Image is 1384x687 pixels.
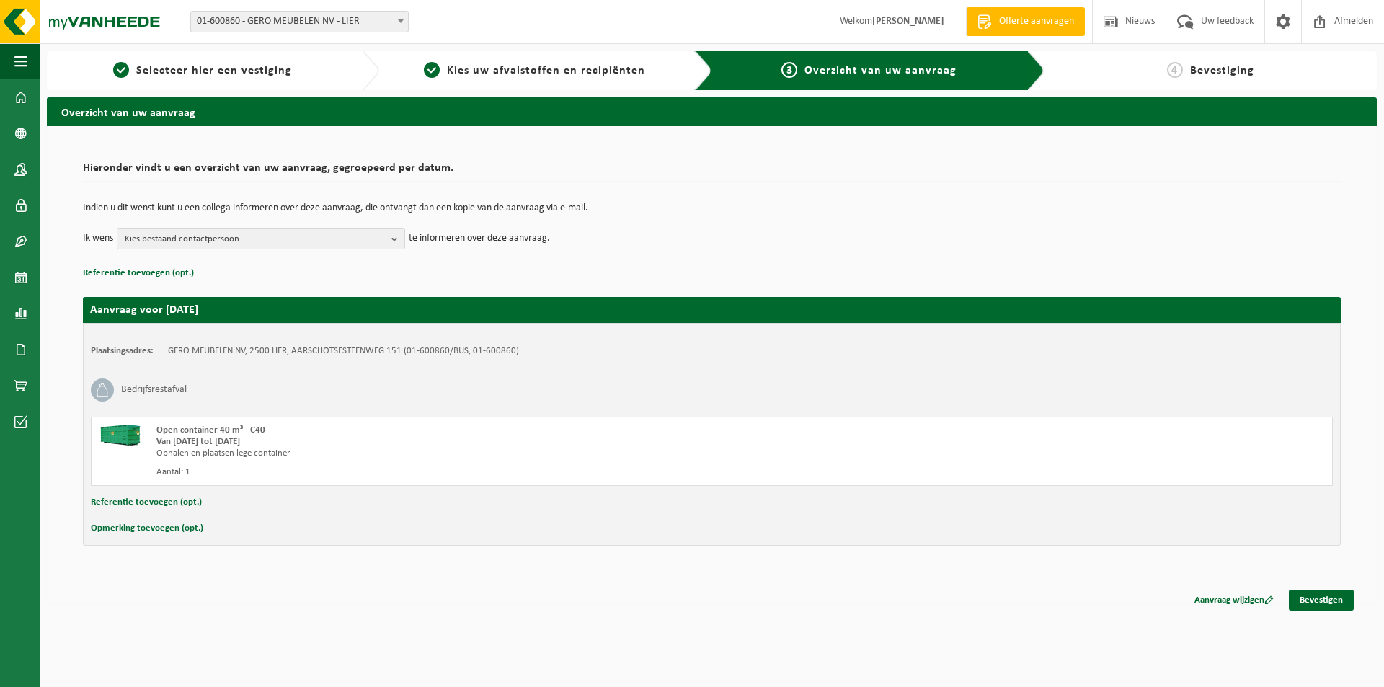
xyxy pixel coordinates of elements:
td: GERO MEUBELEN NV, 2500 LIER, AARSCHOTSESTEENWEG 151 (01-600860/BUS, 01-600860) [168,345,519,357]
div: Aantal: 1 [156,466,770,478]
span: Offerte aanvragen [995,14,1078,29]
h2: Overzicht van uw aanvraag [47,97,1377,125]
span: Kies bestaand contactpersoon [125,229,386,250]
button: Kies bestaand contactpersoon [117,228,405,249]
a: 1Selecteer hier een vestiging [54,62,350,79]
button: Referentie toevoegen (opt.) [91,493,202,512]
a: 2Kies uw afvalstoffen en recipiënten [386,62,683,79]
span: Kies uw afvalstoffen en recipiënten [447,65,645,76]
p: Indien u dit wenst kunt u een collega informeren over deze aanvraag, die ontvangt dan een kopie v... [83,203,1341,213]
span: Overzicht van uw aanvraag [804,65,957,76]
img: HK-XC-40-GN-00.png [99,425,142,446]
span: 3 [781,62,797,78]
span: 01-600860 - GERO MEUBELEN NV - LIER [191,12,408,32]
span: Selecteer hier een vestiging [136,65,292,76]
a: Offerte aanvragen [966,7,1085,36]
span: 1 [113,62,129,78]
span: Bevestiging [1190,65,1254,76]
button: Referentie toevoegen (opt.) [83,264,194,283]
strong: Aanvraag voor [DATE] [90,304,198,316]
span: 2 [424,62,440,78]
a: Bevestigen [1289,590,1354,611]
div: Ophalen en plaatsen lege container [156,448,770,459]
span: 4 [1167,62,1183,78]
h2: Hieronder vindt u een overzicht van uw aanvraag, gegroepeerd per datum. [83,162,1341,182]
strong: Van [DATE] tot [DATE] [156,437,240,446]
a: Aanvraag wijzigen [1184,590,1285,611]
p: te informeren over deze aanvraag. [409,228,550,249]
span: Open container 40 m³ - C40 [156,425,265,435]
strong: Plaatsingsadres: [91,346,154,355]
h3: Bedrijfsrestafval [121,378,187,402]
span: 01-600860 - GERO MEUBELEN NV - LIER [190,11,409,32]
strong: [PERSON_NAME] [872,16,944,27]
p: Ik wens [83,228,113,249]
button: Opmerking toevoegen (opt.) [91,519,203,538]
